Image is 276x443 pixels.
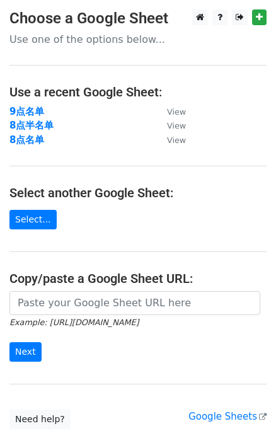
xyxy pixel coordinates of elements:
p: Use one of the options below... [9,33,267,46]
h4: Use a recent Google Sheet: [9,84,267,100]
input: Next [9,342,42,362]
a: View [154,120,186,131]
h3: Choose a Google Sheet [9,9,267,28]
input: Paste your Google Sheet URL here [9,291,260,315]
a: 9点名单 [9,106,44,117]
small: View [167,107,186,117]
a: 8点名单 [9,134,44,146]
h4: Copy/paste a Google Sheet URL: [9,271,267,286]
a: View [154,106,186,117]
a: View [154,134,186,146]
a: Google Sheets [188,411,267,422]
small: View [167,121,186,130]
small: Example: [URL][DOMAIN_NAME] [9,318,139,327]
a: Select... [9,210,57,229]
small: View [167,135,186,145]
h4: Select another Google Sheet: [9,185,267,200]
a: Need help? [9,410,71,429]
a: 8点半名单 [9,120,54,131]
